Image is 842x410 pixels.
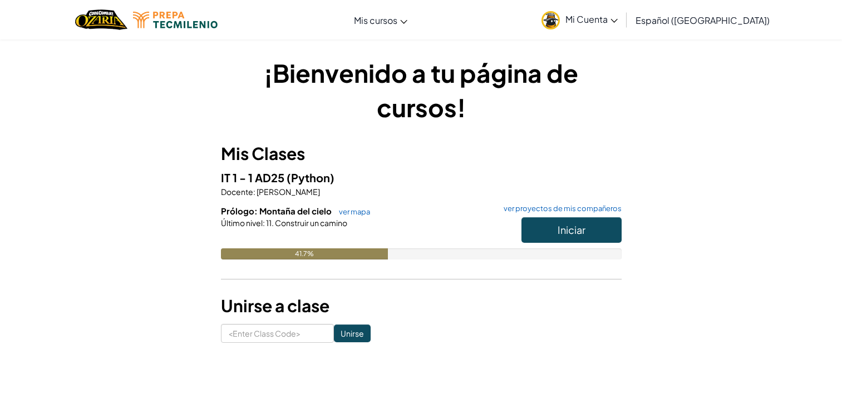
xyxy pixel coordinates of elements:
input: Unirse [334,324,371,342]
a: Mis cursos [348,5,413,35]
a: ver mapa [333,207,370,216]
img: avatar [541,11,560,29]
span: Docente [221,187,253,197]
h1: ¡Bienvenido a tu página de cursos! [221,56,622,124]
h3: Unirse a clase [221,293,622,318]
a: Español ([GEOGRAPHIC_DATA]) [630,5,775,35]
img: Tecmilenio logo [133,12,218,28]
span: Mi Cuenta [565,13,618,25]
img: Home [75,8,127,31]
div: 41.7% [221,248,388,259]
input: <Enter Class Code> [221,324,334,343]
span: Último nivel [221,218,263,228]
span: Iniciar [558,223,585,236]
span: 11. [265,218,274,228]
span: Español ([GEOGRAPHIC_DATA]) [636,14,770,26]
span: Construir un camino [274,218,347,228]
span: : [253,187,255,197]
h3: Mis Clases [221,141,622,166]
span: Prólogo: Montaña del cielo [221,206,333,216]
span: (Python) [287,171,334,184]
a: ver proyectos de mis compañeros [498,205,622,212]
span: IT 1 - 1 AD25 [221,171,287,184]
span: Mis cursos [354,14,397,26]
a: Ozaria by CodeCombat logo [75,8,127,31]
a: Mi Cuenta [536,2,623,37]
button: Iniciar [521,217,622,243]
span: [PERSON_NAME] [255,187,320,197]
span: : [263,218,265,228]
